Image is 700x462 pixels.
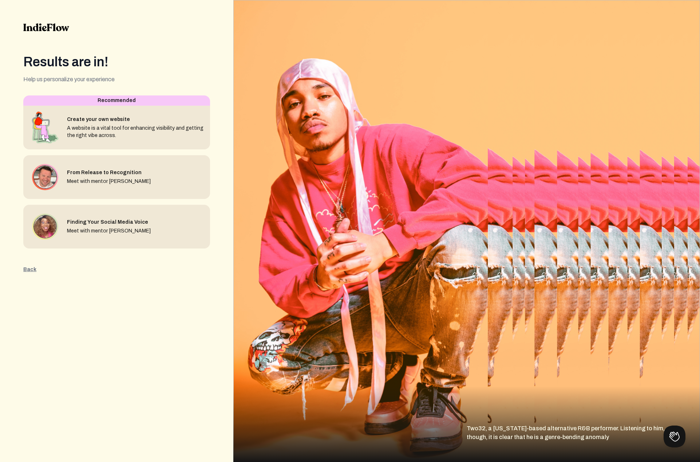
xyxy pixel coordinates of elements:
[67,116,204,123] div: Create your own website
[67,125,204,139] div: A website is a vital tool for enhancing visibility and getting the right vibe across.
[33,165,57,189] img: EricMcLellan.png
[33,215,57,238] img: Ladidai.png
[67,227,151,235] div: Meet with mentor [PERSON_NAME]
[67,178,151,185] div: Meet with mentor [PERSON_NAME]
[23,23,69,31] img: indieflow-logo-black.svg
[467,424,700,462] div: Two32, a [US_STATE]-based alternative R&B performer. Listening to him, though, it is clear that h...
[664,426,685,447] iframe: Toggle Customer Support
[23,55,210,69] div: Results are in!
[23,75,210,84] div: Help us personalize your experience
[67,169,151,176] div: From Release to Recognition
[23,266,36,273] button: Back
[67,219,151,226] div: Finding Your Social Media Voice
[23,95,210,106] div: Recommended
[29,111,61,144] img: websitex2.png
